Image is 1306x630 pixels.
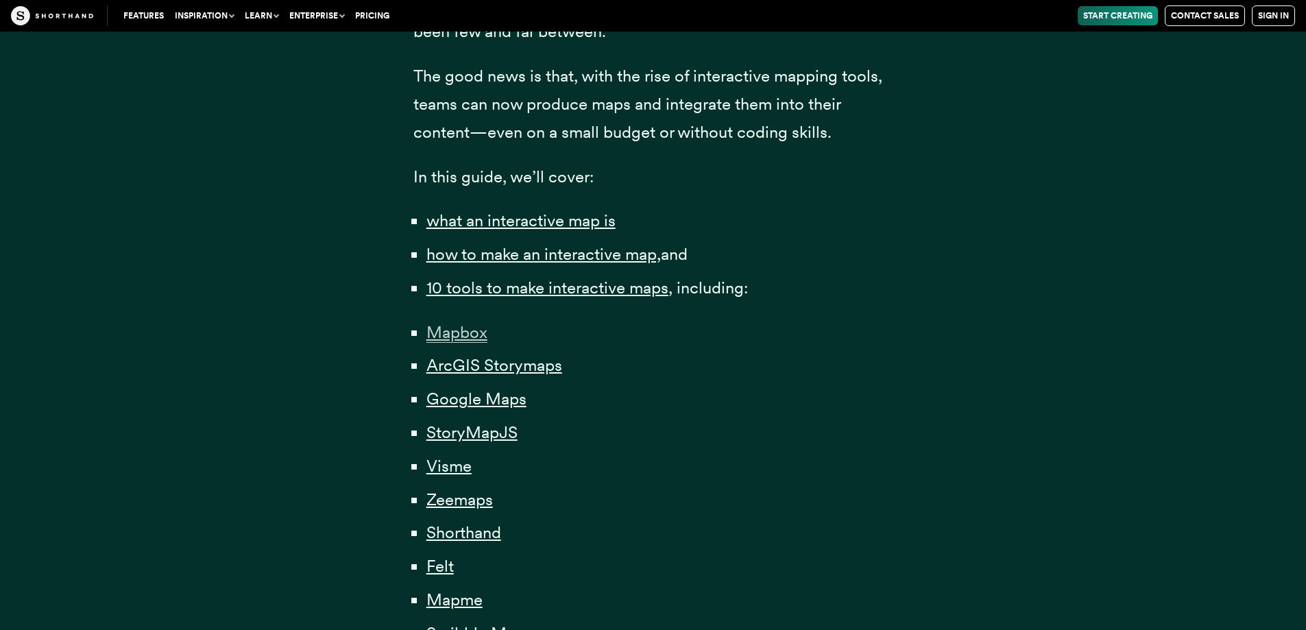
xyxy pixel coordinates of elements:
a: Mapbox [426,322,487,342]
img: The Craft [11,6,93,25]
a: what an interactive map is [426,210,616,230]
span: , including: [668,278,748,298]
a: StoryMapJS [426,422,518,442]
a: how to make an interactive map, [426,244,661,264]
a: Mapme [426,590,483,609]
a: Visme [426,456,472,476]
a: 10 tools to make interactive maps [426,278,668,298]
a: Start Creating [1078,6,1158,25]
span: In this guide, we’ll cover: [413,167,594,186]
a: ArcGIS Storymaps [426,355,562,375]
a: Zeemaps [426,489,493,509]
button: Inspiration [169,6,239,25]
button: Enterprise [284,6,350,25]
a: Google Maps [426,389,527,409]
a: Shorthand [426,522,501,542]
button: Learn [239,6,284,25]
a: Sign in [1252,5,1295,26]
a: Contact Sales [1165,5,1245,26]
span: Mapbox [426,322,487,343]
span: The good news is that, with the rise of interactive mapping tools, teams can now produce maps and... [413,66,882,142]
span: and [661,244,688,264]
a: Features [118,6,169,25]
a: Pricing [350,6,395,25]
a: Felt [426,556,454,576]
